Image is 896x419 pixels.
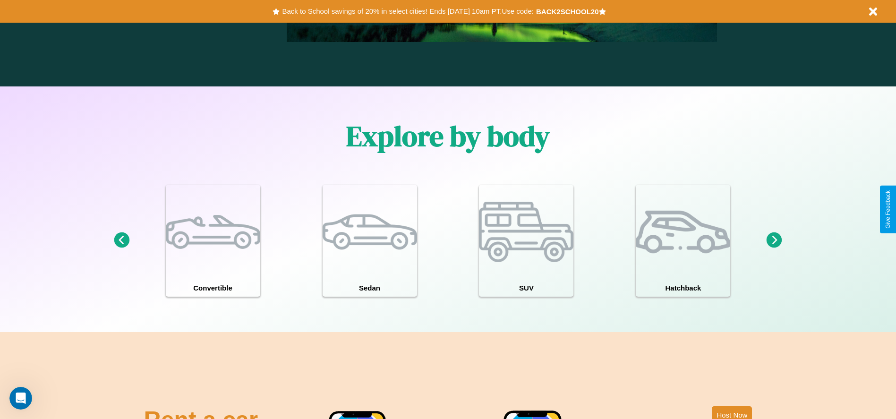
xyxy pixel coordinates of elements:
h4: SUV [479,279,573,297]
button: Back to School savings of 20% in select cities! Ends [DATE] 10am PT.Use code: [280,5,536,18]
h4: Sedan [323,279,417,297]
h4: Hatchback [636,279,730,297]
iframe: Intercom live chat [9,387,32,410]
div: Give Feedback [885,190,891,229]
h4: Convertible [166,279,260,297]
h1: Explore by body [346,117,550,155]
b: BACK2SCHOOL20 [536,8,599,16]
